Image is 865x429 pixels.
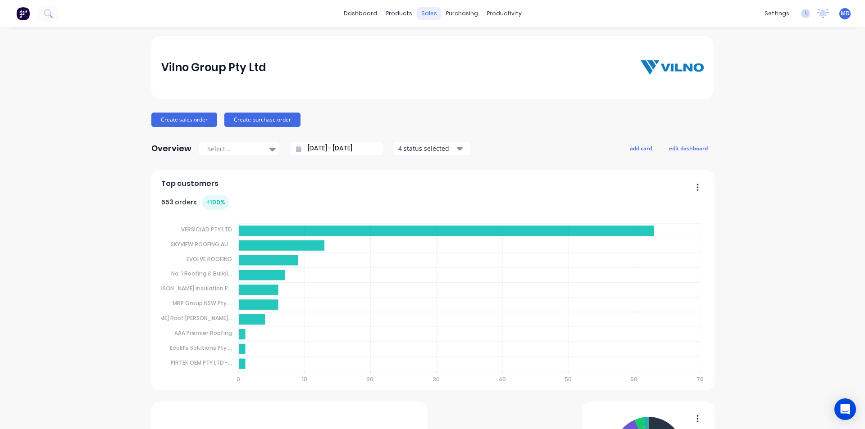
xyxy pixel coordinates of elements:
tspan: AAA Premier Roofing [174,329,232,337]
button: add card [624,142,658,154]
button: Create sales order [151,113,217,127]
tspan: 40 [499,375,506,383]
div: sales [417,7,442,20]
button: edit dashboard [663,142,714,154]
a: dashboard [339,7,382,20]
tspan: 60 [631,375,638,383]
tspan: No: 1 Roofing & Buildi... [171,270,232,277]
img: Factory [16,7,30,20]
button: Create purchase order [224,113,300,127]
tspan: [PERSON_NAME] Insulation P... [151,284,232,292]
tspan: 70 [697,375,704,383]
tspan: 30 [433,375,440,383]
tspan: [PERSON_NAME] Roof [PERSON_NAME]... [126,314,232,322]
tspan: 10 [301,375,307,383]
tspan: EVOLVE ROOFING [187,255,232,262]
div: settings [760,7,794,20]
div: products [382,7,417,20]
img: Vilno Group Pty Ltd [641,60,704,75]
div: 553 orders [161,195,229,210]
tspan: VERSICLAD PTY LTD [181,226,232,233]
span: MD [841,9,850,18]
div: Open Intercom Messenger [834,398,856,420]
div: purchasing [442,7,483,20]
tspan: 0 [237,375,240,383]
div: Vilno Group Pty Ltd [161,59,266,77]
div: 4 status selected [398,144,455,153]
tspan: PIRTEK OEM PTY LTD -... [171,359,232,366]
div: Overview [151,140,191,158]
tspan: SKYVIEW ROOFING AU... [171,240,232,248]
span: Top customers [161,178,219,189]
tspan: MRP Group NSW Pty ... [173,299,232,307]
tspan: 50 [565,375,572,383]
div: + 100 % [202,195,229,210]
tspan: Ecolife Solutions Pty ... [170,344,232,352]
tspan: 20 [367,375,373,383]
button: 4 status selected [393,142,470,155]
div: productivity [483,7,526,20]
